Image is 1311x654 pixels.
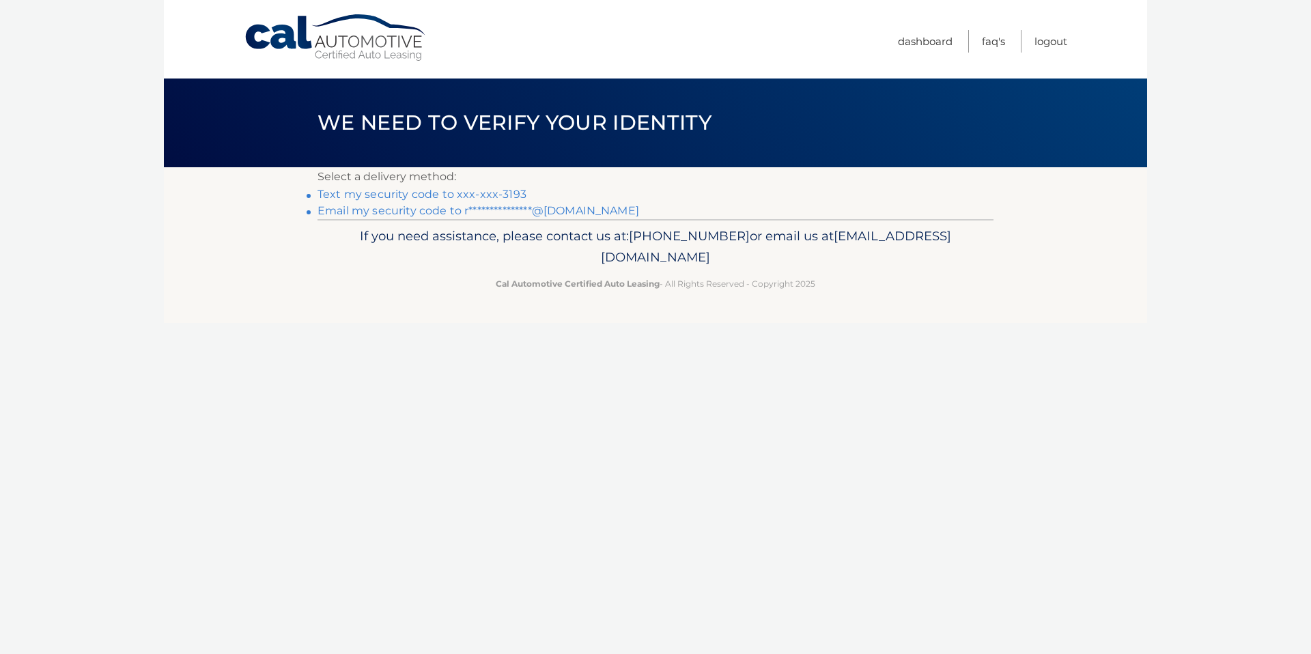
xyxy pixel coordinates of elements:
[1034,30,1067,53] a: Logout
[982,30,1005,53] a: FAQ's
[496,279,660,289] strong: Cal Automotive Certified Auto Leasing
[318,188,526,201] a: Text my security code to xxx-xxx-3193
[318,110,711,135] span: We need to verify your identity
[326,276,985,291] p: - All Rights Reserved - Copyright 2025
[244,14,428,62] a: Cal Automotive
[629,228,750,244] span: [PHONE_NUMBER]
[326,225,985,269] p: If you need assistance, please contact us at: or email us at
[898,30,953,53] a: Dashboard
[318,167,993,186] p: Select a delivery method:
